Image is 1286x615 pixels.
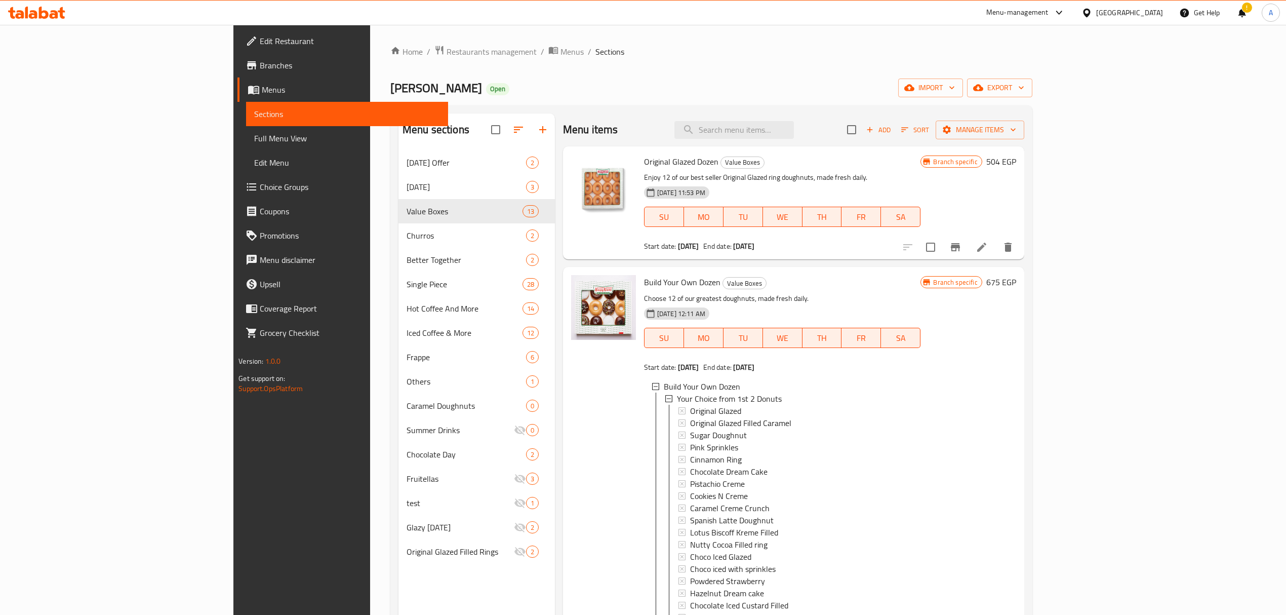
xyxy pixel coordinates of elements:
[841,119,862,140] span: Select section
[447,46,537,58] span: Restaurants management
[398,467,555,491] div: Fruitellas3
[929,278,981,287] span: Branch specific
[898,79,963,97] button: import
[865,124,892,136] span: Add
[996,235,1020,259] button: delete
[1096,7,1163,18] div: [GEOGRAPHIC_DATA]
[724,207,763,227] button: TU
[246,150,448,175] a: Edit Menu
[523,207,538,216] span: 13
[976,241,988,253] a: Edit menu item
[398,369,555,394] div: Others1
[506,118,531,142] span: Sort sections
[881,328,920,348] button: SA
[644,171,921,184] p: Enjoy 12 of our best seller Original Glazed ring doughnuts, made fresh daily.
[690,526,778,539] span: Lotus Biscoff Kreme Filled
[690,405,741,417] span: Original Glazed
[690,429,747,441] span: Sugar Doughnut
[901,124,929,136] span: Sort
[260,229,440,242] span: Promotions
[407,351,526,363] span: Frappe
[523,327,539,339] div: items
[920,237,941,258] span: Select to update
[527,426,538,435] span: 0
[649,210,680,224] span: SU
[486,85,509,93] span: Open
[527,255,538,265] span: 2
[1269,7,1273,18] span: A
[527,353,538,362] span: 6
[899,122,932,138] button: Sort
[523,328,538,338] span: 12
[254,157,440,169] span: Edit Menu
[398,345,555,369] div: Frappe6
[398,146,555,568] nav: Menu sections
[237,199,448,223] a: Coupons
[238,355,263,368] span: Version:
[527,523,538,532] span: 2
[975,82,1024,94] span: export
[407,229,526,242] span: Churros
[407,497,514,509] span: test
[260,35,440,47] span: Edit Restaurant
[398,296,555,321] div: Hot Coffee And More14
[690,514,774,526] span: Spanish Latte Doughnut
[644,240,676,253] span: Start date:
[644,328,684,348] button: SU
[260,205,440,217] span: Coupons
[728,331,759,345] span: TU
[407,521,514,533] span: Glazy [DATE]
[407,205,523,217] span: Value Boxes
[527,498,538,508] span: 1
[237,248,448,272] a: Menu disclaimer
[526,521,539,533] div: items
[677,393,782,405] span: Your Choice from 1st 2 Donuts
[767,331,798,345] span: WE
[398,540,555,564] div: Original Glazed Filled Rings2
[526,375,539,388] div: items
[407,157,526,169] span: [DATE] Offer
[763,207,802,227] button: WE
[571,155,636,219] img: Original Glazed Dozen
[674,121,794,139] input: search
[523,280,538,289] span: 28
[653,188,709,198] span: [DATE] 11:53 PM
[237,223,448,248] a: Promotions
[407,181,526,193] span: [DATE]
[527,231,538,241] span: 2
[526,351,539,363] div: items
[407,448,526,460] span: Chocolate Day
[967,79,1032,97] button: export
[703,361,732,374] span: End date:
[763,328,802,348] button: WE
[690,563,776,575] span: Choco iced with sprinkles
[523,304,538,314] span: 14
[690,551,751,563] span: Choco Iced Glazed
[434,45,537,58] a: Restaurants management
[407,424,514,436] span: Summer Drinks
[398,175,555,199] div: [DATE]3
[407,546,514,558] span: Original Glazed Filled Rings
[526,448,539,460] div: items
[885,331,916,345] span: SA
[722,277,767,289] div: Value Boxes
[724,328,763,348] button: TU
[723,278,766,289] span: Value Boxes
[690,453,742,466] span: Cinnamon Ring
[644,207,684,227] button: SU
[398,442,555,467] div: Chocolate Day2
[237,296,448,321] a: Coverage Report
[653,309,709,319] span: [DATE] 12:11 AM
[390,76,482,99] span: [PERSON_NAME]
[526,400,539,412] div: items
[841,207,881,227] button: FR
[407,327,523,339] span: Iced Coffee & More
[846,210,877,224] span: FR
[407,278,523,290] div: Single Piece
[254,108,440,120] span: Sections
[690,587,764,599] span: Hazelnut Dream cake
[684,328,724,348] button: MO
[690,466,768,478] span: Chocolate Dream Cake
